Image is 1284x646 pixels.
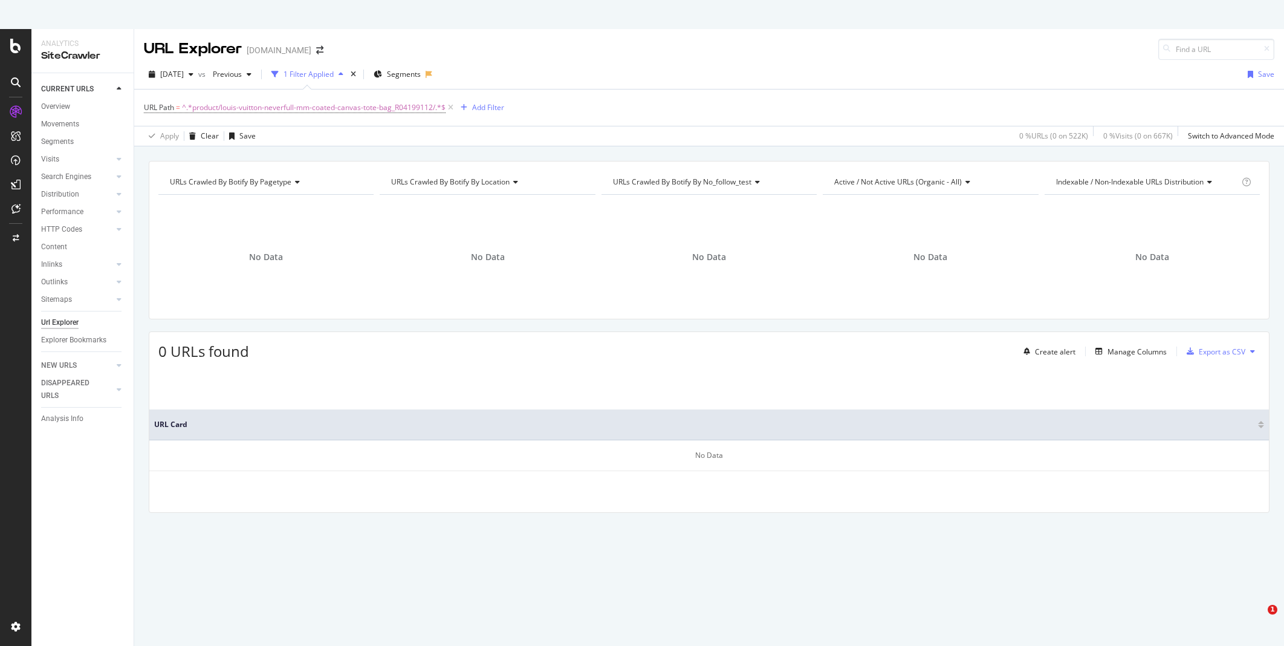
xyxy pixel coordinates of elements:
[239,131,256,141] div: Save
[471,251,505,263] span: No Data
[208,69,242,79] span: Previous
[1019,131,1088,141] div: 0 % URLs ( 0 on 522K )
[144,39,242,59] div: URL Explorer
[1054,172,1239,192] h4: Indexable / Non-Indexable URLs Distribution
[41,413,125,425] a: Analysis Info
[284,69,334,79] div: 1 Filter Applied
[158,341,249,361] span: 0 URLs found
[1056,177,1204,187] span: Indexable / Non-Indexable URLs distribution
[1243,65,1274,84] button: Save
[41,241,125,253] a: Content
[267,65,348,84] button: 1 Filter Applied
[41,39,124,49] div: Analytics
[167,172,363,192] h4: URLs Crawled By Botify By pagetype
[913,251,947,263] span: No Data
[247,44,311,56] div: [DOMAIN_NAME]
[41,413,83,425] div: Analysis Info
[41,83,94,96] div: CURRENT URLS
[389,172,584,192] h4: URLs Crawled By Botify By location
[1035,347,1075,357] div: Create alert
[41,171,91,183] div: Search Engines
[41,100,125,113] a: Overview
[144,126,179,146] button: Apply
[149,440,1269,471] div: No Data
[41,316,125,329] a: Url Explorer
[41,241,67,253] div: Content
[41,135,125,148] a: Segments
[41,83,113,96] a: CURRENT URLS
[1091,344,1167,359] button: Manage Columns
[41,153,113,166] a: Visits
[1268,605,1277,615] span: 1
[41,258,113,271] a: Inlinks
[208,65,256,84] button: Previous
[201,131,219,141] div: Clear
[41,188,113,201] a: Distribution
[348,68,358,80] div: times
[198,69,208,79] span: vs
[41,258,62,271] div: Inlinks
[316,46,323,54] div: arrow-right-arrow-left
[1183,126,1274,146] button: Switch to Advanced Mode
[160,69,184,79] span: 2024 Aug. 5th
[369,65,426,84] button: Segments
[41,223,113,236] a: HTTP Codes
[41,223,82,236] div: HTTP Codes
[41,334,125,347] a: Explorer Bookmarks
[472,102,504,113] div: Add Filter
[41,359,77,372] div: NEW URLS
[41,49,124,63] div: SiteCrawler
[154,419,1255,430] span: URL Card
[41,377,102,402] div: DISAPPEARED URLS
[1103,131,1173,141] div: 0 % Visits ( 0 on 667K )
[184,126,219,146] button: Clear
[41,118,79,131] div: Movements
[613,177,751,187] span: URLs Crawled By Botify By no_follow_test
[41,293,72,306] div: Sitemaps
[41,359,113,372] a: NEW URLS
[41,135,74,148] div: Segments
[41,206,83,218] div: Performance
[1199,347,1245,357] div: Export as CSV
[41,377,113,402] a: DISAPPEARED URLS
[1188,131,1274,141] div: Switch to Advanced Mode
[387,69,421,79] span: Segments
[182,99,446,116] span: ^.*product/louis-vuitton-neverfull-mm-coated-canvas-tote-bag_R04199112/.*$
[692,251,726,263] span: No Data
[1182,342,1245,361] button: Export as CSV
[1258,69,1274,79] div: Save
[1158,39,1274,60] input: Find a URL
[41,334,106,347] div: Explorer Bookmarks
[41,276,113,289] a: Outlinks
[144,102,174,113] span: URL Path
[160,131,179,141] div: Apply
[41,206,113,218] a: Performance
[1107,347,1167,357] div: Manage Columns
[41,171,113,183] a: Search Engines
[41,276,68,289] div: Outlinks
[41,100,70,113] div: Overview
[1019,342,1075,361] button: Create alert
[1243,605,1272,634] iframe: Intercom live chat
[249,251,283,263] span: No Data
[456,100,504,115] button: Add Filter
[391,177,510,187] span: URLs Crawled By Botify By location
[1135,251,1169,263] span: No Data
[176,102,180,113] span: =
[41,188,79,201] div: Distribution
[41,316,79,329] div: Url Explorer
[144,65,198,84] button: [DATE]
[170,177,291,187] span: URLs Crawled By Botify By pagetype
[611,172,806,192] h4: URLs Crawled By Botify By no_follow_test
[224,126,256,146] button: Save
[832,172,1027,192] h4: Active / Not Active URLs
[41,153,59,166] div: Visits
[41,293,113,306] a: Sitemaps
[834,177,962,187] span: Active / Not Active URLs (organic - all)
[41,118,125,131] a: Movements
